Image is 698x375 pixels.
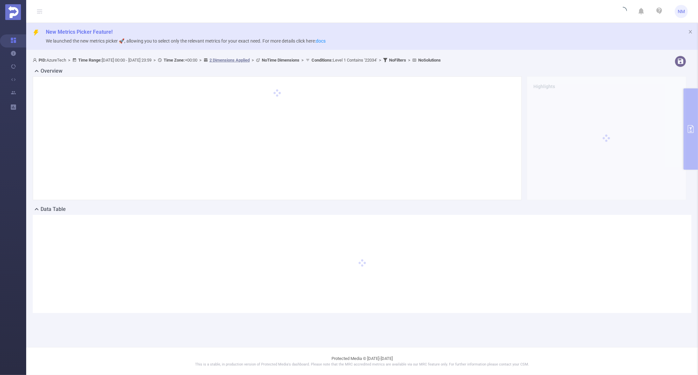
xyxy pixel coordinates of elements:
[406,58,412,63] span: >
[316,38,326,44] a: docs
[418,58,441,63] b: No Solutions
[688,28,693,35] button: icon: close
[250,58,256,63] span: >
[46,29,113,35] span: New Metrics Picker Feature!
[312,58,377,63] span: Level 1 Contains '22034'
[33,58,441,63] span: AzureTech [DATE] 00:00 - [DATE] 23:59 +00:00
[389,58,406,63] b: No Filters
[41,205,66,213] h2: Data Table
[46,38,326,44] span: We launched the new metrics picker 🚀, allowing you to select only the relevant metrics for your e...
[312,58,333,63] b: Conditions :
[377,58,383,63] span: >
[43,362,682,367] p: This is a stable, in production version of Protected Media's dashboard. Please note that the MRC ...
[299,58,306,63] span: >
[66,58,72,63] span: >
[619,7,627,16] i: icon: loading
[262,58,299,63] b: No Time Dimensions
[26,347,698,375] footer: Protected Media © [DATE]-[DATE]
[78,58,102,63] b: Time Range:
[39,58,46,63] b: PID:
[33,29,39,36] i: icon: thunderbolt
[41,67,63,75] h2: Overview
[152,58,158,63] span: >
[688,29,693,34] i: icon: close
[33,58,39,62] i: icon: user
[164,58,185,63] b: Time Zone:
[678,5,685,18] span: NM
[209,58,250,63] u: 2 Dimensions Applied
[5,4,21,20] img: Protected Media
[197,58,204,63] span: >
